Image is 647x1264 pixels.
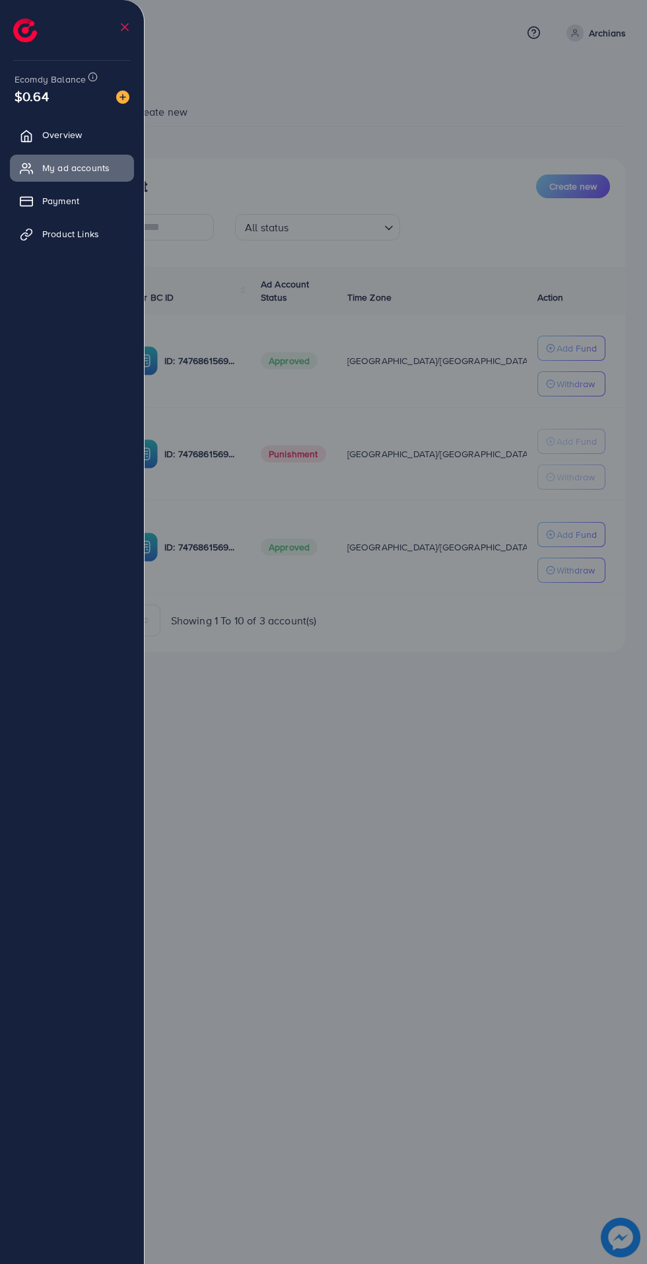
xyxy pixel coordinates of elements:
span: My ad accounts [42,161,110,174]
img: logo [13,19,37,42]
a: Product Links [10,221,134,247]
span: Payment [42,194,79,207]
a: My ad accounts [10,155,134,181]
span: Ecomdy Balance [15,73,86,86]
span: Overview [42,128,82,141]
a: Overview [10,122,134,148]
img: image [116,91,129,104]
span: Product Links [42,227,99,241]
a: Payment [10,188,134,214]
span: $0.64 [15,87,49,106]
